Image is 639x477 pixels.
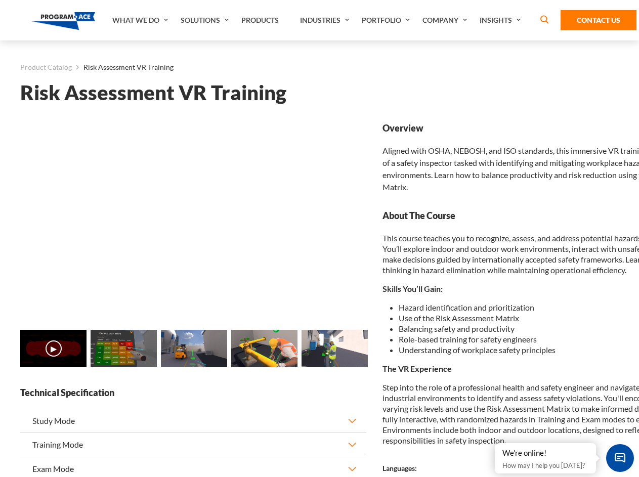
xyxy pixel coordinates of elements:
[561,10,636,30] a: Contact Us
[20,433,366,456] button: Training Mode
[20,61,72,74] a: Product Catalog
[302,330,368,367] img: Risk Assessment VR Training - Preview 4
[20,409,366,432] button: Study Mode
[161,330,227,367] img: Risk Assessment VR Training - Preview 2
[20,330,87,367] img: Risk Assessment VR Training - Video 0
[46,340,62,357] button: ▶
[606,444,634,472] span: Chat Widget
[20,386,366,399] strong: Technical Specification
[20,122,366,317] iframe: Risk Assessment VR Training - Video 0
[382,464,417,472] strong: Languages:
[91,330,157,367] img: Risk Assessment VR Training - Preview 1
[502,459,588,471] p: How may I help you [DATE]?
[502,448,588,458] div: We're online!
[72,61,174,74] li: Risk Assessment VR Training
[31,12,96,30] img: Program-Ace
[231,330,297,367] img: Risk Assessment VR Training - Preview 3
